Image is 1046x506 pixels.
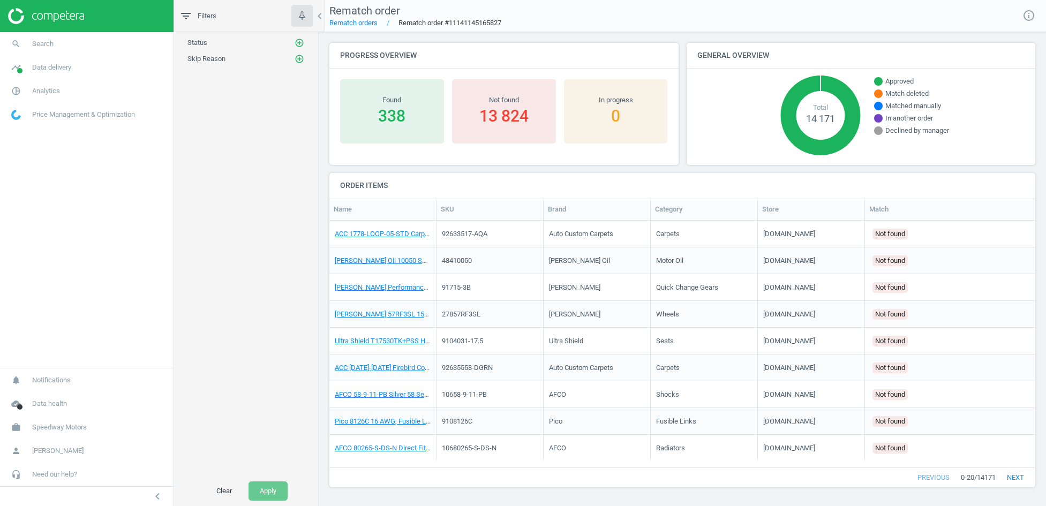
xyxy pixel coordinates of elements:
div: Store [762,205,860,214]
span: Declined by manager [885,126,949,135]
button: add_circle_outline [294,37,305,48]
span: Not found [875,362,905,373]
a: AFCO 58-9-11-PB Silver 58 Series Gas Bulb Shocks, IMCA Approved [335,390,539,398]
span: Not found [875,442,905,453]
a: Pico 8126C 16 AWG, Fusible Link Wire, 7 Foot Pack [335,417,490,425]
span: Not found [875,308,905,319]
button: Clear [205,481,243,501]
span: Matched manually [885,101,941,111]
span: Not found [875,416,905,426]
span: Match deleted [885,89,929,99]
a: [PERSON_NAME] 57RF3SL 15X7 DOT D-Hole 5x4.5 3 In BS Beadlock Wheel [335,309,562,318]
div: [DOMAIN_NAME] [763,282,815,292]
span: Rematch order [329,4,400,17]
div: Wheels [656,309,679,319]
div: Auto Custom Carpets [549,229,613,238]
span: 0 - 20 [961,473,974,482]
span: / 14171 [974,473,996,482]
div: 9108126C [442,416,472,426]
button: Apply [249,481,288,501]
div: 338 [345,105,439,127]
span: Speedway Motors [32,422,87,432]
span: Not found [875,255,905,266]
span: Analytics [32,86,60,96]
div: 92635558-DGRN [442,362,493,372]
i: search [6,34,26,54]
div: Not found [457,95,551,105]
div: 10680265-S-DS-N [442,443,496,452]
a: [PERSON_NAME] Oil 10050 SAE 10W30 Synthetic Engine Oil, 6 Qt Case [335,256,547,264]
span: Not found [875,389,905,399]
div: 91715-3B [442,282,471,292]
div: [PERSON_NAME] [549,282,600,292]
i: chevron_left [151,490,164,503]
h4: General overview [687,43,1036,68]
i: timeline [6,57,26,78]
span: Status [187,39,207,47]
button: next [996,468,1035,487]
div: Fusible Links [656,416,696,426]
i: headset_mic [6,464,26,485]
i: info_outline [1022,9,1035,22]
i: add_circle_outline [295,54,304,64]
i: cloud_done [6,394,26,414]
a: info_outline [1022,9,1035,23]
div: [DOMAIN_NAME] [763,309,815,319]
i: chevron_left [313,10,326,22]
div: [DOMAIN_NAME] [763,443,815,452]
div: Auto Custom Carpets [549,362,613,372]
div: Quick Change Gears [656,282,718,292]
i: work [6,417,26,437]
i: person [6,441,26,461]
span: Data delivery [32,63,71,72]
i: notifications [6,370,26,390]
div: Carpets [656,229,680,238]
img: ajHJNr6hYgQAAAAASUVORK5CYII= [8,8,84,24]
i: add_circle_outline [295,38,304,48]
div: Radiators [656,443,685,452]
span: Not found [875,228,905,239]
div: Brand [548,205,646,214]
button: chevron_left [144,489,171,503]
div: Motor Oil [656,255,683,265]
a: [PERSON_NAME] Performance 4403B Midget 6 Spline QC Gear Set 3B-17/19 Tooth [335,283,583,291]
span: Rematch order #11141145165827 [378,18,501,28]
div: Ultra Shield [549,336,583,345]
div: [DOMAIN_NAME] [763,416,815,426]
div: Carpets [656,362,680,372]
div: AFCO [549,443,566,452]
div: 14 171 [796,112,845,126]
span: Price Management & Optimization [32,110,135,119]
div: [DOMAIN_NAME] [763,336,815,345]
div: [DOMAIN_NAME] [763,389,815,399]
div: Total [796,103,845,112]
div: 48410050 [442,255,472,265]
div: Seats [656,336,674,345]
button: add_circle_outline [294,54,305,64]
span: Search [32,39,54,49]
a: AFCO 80265-S-DS-N Direct Fit 1973-76 Corvette Aluminum Radiators [335,443,541,451]
div: 10658-9-11-PB [442,389,487,399]
a: Ultra Shield T17530TK+PSS HALO TC1 Tall Seat 10 Degree, 17.5 Inch [335,336,544,344]
div: 13 824 [457,105,551,127]
a: ACC 1778-LOOP-05-STD Carpet Kit, 1965-68 Mustang Conv., Aqua [335,229,533,237]
h4: Progress overview [329,43,679,68]
div: Shocks [656,389,679,399]
div: 27857RF3SL [442,309,480,319]
i: filter_list [179,10,192,22]
img: wGWNvw8QSZomAAAAABJRU5ErkJggg== [11,110,21,120]
a: ACC [DATE]-[DATE] Firebird Complete Loop Carpet, Dark Green [335,363,521,371]
div: Pico [549,416,562,426]
button: previous [906,468,961,487]
div: [DOMAIN_NAME] [763,362,815,372]
span: Not found [875,282,905,292]
div: [DOMAIN_NAME] [763,255,815,265]
div: SKU [441,205,539,214]
div: [PERSON_NAME] Oil [549,255,610,265]
div: 9104031-17.5 [442,336,483,345]
span: Skip Reason [187,55,225,63]
span: Data health [32,399,67,409]
div: Name [334,205,432,214]
div: In progress [569,95,663,105]
div: Category [655,205,753,214]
